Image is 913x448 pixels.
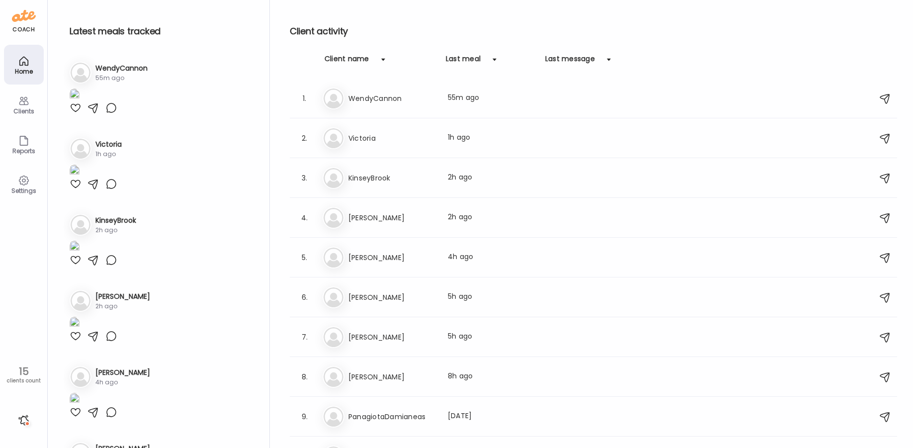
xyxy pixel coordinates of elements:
[6,148,42,154] div: Reports
[324,208,343,228] img: bg-avatar-default.svg
[448,172,535,184] div: 2h ago
[70,24,253,39] h2: Latest meals tracked
[95,150,122,159] div: 1h ago
[3,377,44,384] div: clients count
[70,89,80,102] img: images%2F65JP5XGuJYVnehHRHXmE2UGiA2F2%2FAIVRT0qCNFz9Gxob80pk%2FoS8VFwHvYnJ0tzFd7RAH_1080
[71,63,90,83] img: bg-avatar-default.svg
[448,411,535,423] div: [DATE]
[324,367,343,387] img: bg-avatar-default.svg
[348,212,436,224] h3: [PERSON_NAME]
[348,252,436,264] h3: [PERSON_NAME]
[448,212,535,224] div: 2h ago
[3,365,44,377] div: 15
[299,172,311,184] div: 3.
[290,24,897,39] h2: Client activity
[348,172,436,184] h3: KinseyBrook
[324,168,343,188] img: bg-avatar-default.svg
[324,327,343,347] img: bg-avatar-default.svg
[6,68,42,75] div: Home
[348,411,436,423] h3: PanagiotaDamianeas
[95,367,150,378] h3: [PERSON_NAME]
[70,241,80,254] img: images%2FSVB6EZTbYaRBXfBWwusRub7QYWj2%2FVucBHTNx6cIMEUQM1Vc1%2Fngd9Rrrk0IHN1IEQzhYX_1080
[6,187,42,194] div: Settings
[71,367,90,387] img: bg-avatar-default.svg
[95,302,150,311] div: 2h ago
[95,63,148,74] h3: WendyCannon
[95,74,148,83] div: 55m ago
[95,378,150,387] div: 4h ago
[348,92,436,104] h3: WendyCannon
[448,331,535,343] div: 5h ago
[324,407,343,427] img: bg-avatar-default.svg
[12,25,35,34] div: coach
[348,331,436,343] h3: [PERSON_NAME]
[299,371,311,383] div: 8.
[6,108,42,114] div: Clients
[448,92,535,104] div: 55m ago
[70,393,80,406] img: images%2FFjjEztfLBncOfrqfnBU91UbdXag1%2F2rfM0igZWXPdNr2gaJHo%2FA7Hp3hVyZzLJMg1eIgTh_1080
[299,411,311,423] div: 9.
[324,287,343,307] img: bg-avatar-default.svg
[325,54,369,70] div: Client name
[299,331,311,343] div: 7.
[324,89,343,108] img: bg-avatar-default.svg
[545,54,595,70] div: Last message
[299,252,311,264] div: 5.
[324,248,343,268] img: bg-avatar-default.svg
[448,291,535,303] div: 5h ago
[299,132,311,144] div: 2.
[71,215,90,235] img: bg-avatar-default.svg
[95,291,150,302] h3: [PERSON_NAME]
[324,128,343,148] img: bg-avatar-default.svg
[70,317,80,330] img: images%2FvcUzypuwtqY7runuUXHngjEyKvp1%2FnwO6OjnocX6lsq6iV3Wq%2FLwE6tmRXyhZGNBlJik71_1080
[95,215,136,226] h3: KinseyBrook
[299,92,311,104] div: 1.
[71,291,90,311] img: bg-avatar-default.svg
[299,212,311,224] div: 4.
[12,8,36,24] img: ate
[446,54,481,70] div: Last meal
[348,132,436,144] h3: Victoria
[448,371,535,383] div: 8h ago
[95,139,122,150] h3: Victoria
[70,165,80,178] img: images%2F5P4Y7BgFofPvmmp3yXPRbKNW6mE3%2FxWCY4uODsZLTvS6KiiS6%2FLTLMLoK50zqycVsL7heN_1080
[71,139,90,159] img: bg-avatar-default.svg
[348,291,436,303] h3: [PERSON_NAME]
[348,371,436,383] h3: [PERSON_NAME]
[448,252,535,264] div: 4h ago
[299,291,311,303] div: 6.
[448,132,535,144] div: 1h ago
[95,226,136,235] div: 2h ago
